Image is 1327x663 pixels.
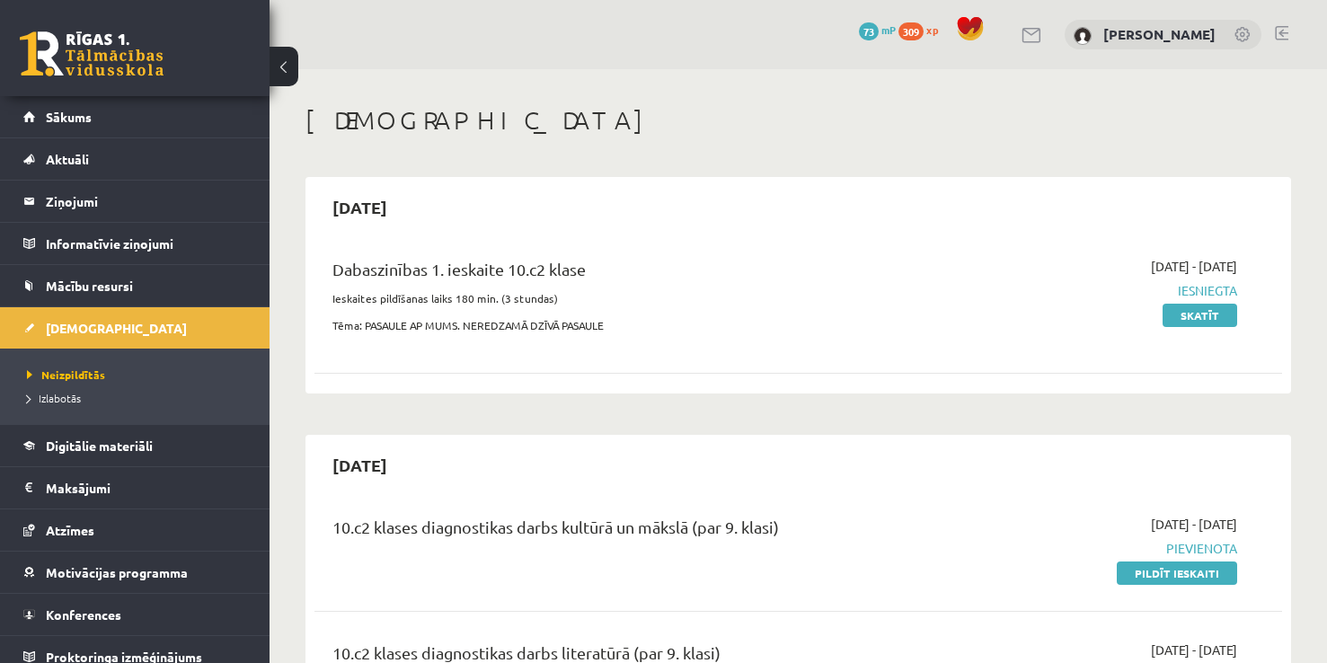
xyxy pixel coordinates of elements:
[953,281,1237,300] span: Iesniegta
[46,564,188,580] span: Motivācijas programma
[27,391,81,405] span: Izlabotās
[881,22,896,37] span: mP
[46,522,94,538] span: Atzīmes
[332,317,926,333] p: Tēma: PASAULE AP MUMS. NEREDZAMĀ DZĪVĀ PASAULE
[23,425,247,466] a: Digitālie materiāli
[332,515,926,548] div: 10.c2 klases diagnostikas darbs kultūrā un mākslā (par 9. klasi)
[1151,257,1237,276] span: [DATE] - [DATE]
[1074,27,1092,45] img: Darja Vasiļevska
[27,367,105,382] span: Neizpildītās
[23,223,247,264] a: Informatīvie ziņojumi
[859,22,896,37] a: 73 mP
[46,320,187,336] span: [DEMOGRAPHIC_DATA]
[27,367,252,383] a: Neizpildītās
[953,539,1237,558] span: Pievienota
[46,278,133,294] span: Mācību resursi
[23,594,247,635] a: Konferences
[305,105,1291,136] h1: [DEMOGRAPHIC_DATA]
[314,186,405,228] h2: [DATE]
[898,22,947,37] a: 309 xp
[46,181,247,222] legend: Ziņojumi
[23,96,247,137] a: Sākums
[23,138,247,180] a: Aktuāli
[1163,304,1237,327] a: Skatīt
[1151,641,1237,659] span: [DATE] - [DATE]
[46,606,121,623] span: Konferences
[859,22,879,40] span: 73
[23,181,247,222] a: Ziņojumi
[1117,561,1237,585] a: Pildīt ieskaiti
[46,438,153,454] span: Digitālie materiāli
[23,467,247,508] a: Maksājumi
[314,444,405,486] h2: [DATE]
[27,390,252,406] a: Izlabotās
[926,22,938,37] span: xp
[23,509,247,551] a: Atzīmes
[46,151,89,167] span: Aktuāli
[20,31,164,76] a: Rīgas 1. Tālmācības vidusskola
[898,22,924,40] span: 309
[46,223,247,264] legend: Informatīvie ziņojumi
[23,552,247,593] a: Motivācijas programma
[1151,515,1237,534] span: [DATE] - [DATE]
[46,467,247,508] legend: Maksājumi
[46,109,92,125] span: Sākums
[1103,25,1216,43] a: [PERSON_NAME]
[332,290,926,306] p: Ieskaites pildīšanas laiks 180 min. (3 stundas)
[332,257,926,290] div: Dabaszinības 1. ieskaite 10.c2 klase
[23,307,247,349] a: [DEMOGRAPHIC_DATA]
[23,265,247,306] a: Mācību resursi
